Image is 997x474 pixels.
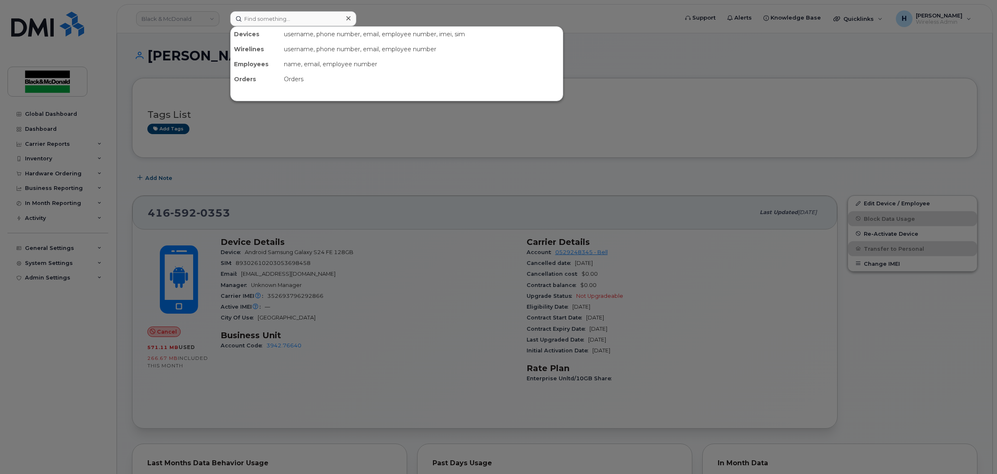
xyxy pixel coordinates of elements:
[231,27,281,42] div: Devices
[231,42,281,57] div: Wirelines
[281,72,563,87] div: Orders
[281,42,563,57] div: username, phone number, email, employee number
[231,72,281,87] div: Orders
[281,57,563,72] div: name, email, employee number
[231,57,281,72] div: Employees
[281,27,563,42] div: username, phone number, email, employee number, imei, sim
